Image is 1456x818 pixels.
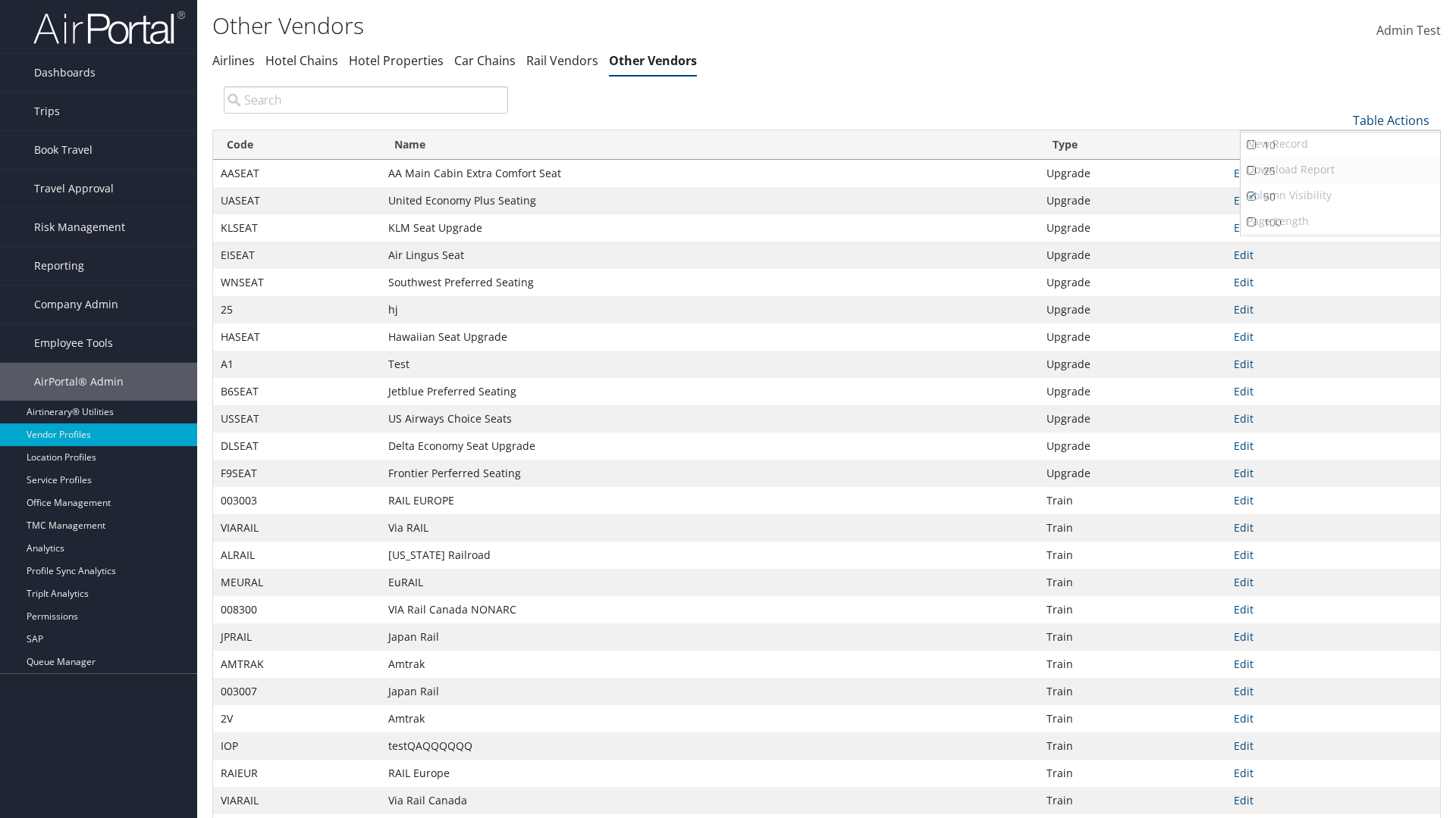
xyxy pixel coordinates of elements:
img: airportal-logo.png [33,10,185,45]
span: Reporting [34,247,84,285]
a: 100 [1241,210,1440,236]
a: New Record [1241,131,1440,157]
span: Travel Approval [34,170,114,208]
span: AirPortal® Admin [34,363,124,401]
span: Trips [34,92,60,130]
span: Dashboards [34,54,96,92]
a: 25 [1241,158,1440,184]
span: Risk Management [34,208,125,246]
span: Company Admin [34,286,118,323]
span: Book Travel [34,131,93,169]
a: 50 [1241,184,1440,210]
span: Employee Tools [34,324,113,362]
a: 10 [1241,133,1440,158]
